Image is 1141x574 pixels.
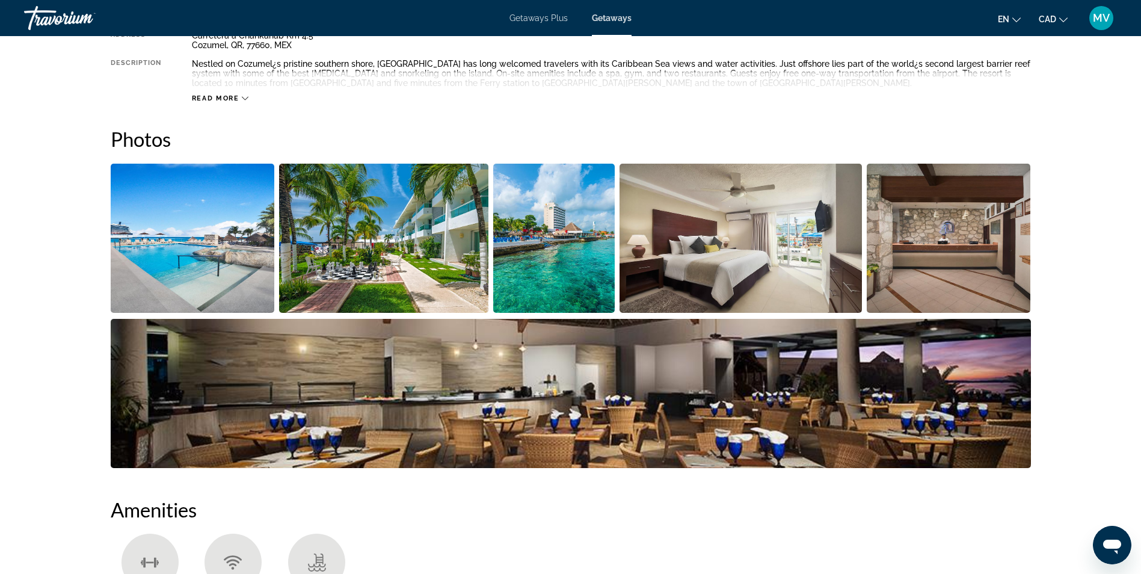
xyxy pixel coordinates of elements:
[493,163,615,313] button: Open full-screen image slider
[279,163,488,313] button: Open full-screen image slider
[620,163,862,313] button: Open full-screen image slider
[1093,526,1131,564] iframe: Button to launch messaging window
[998,10,1021,28] button: Change language
[192,94,249,103] button: Read more
[111,163,275,313] button: Open full-screen image slider
[111,498,1031,522] h2: Amenities
[1039,10,1068,28] button: Change currency
[192,59,1031,88] div: Nestled on Cozumel¿s pristine southern shore, [GEOGRAPHIC_DATA] has long welcomed travelers with ...
[867,163,1031,313] button: Open full-screen image slider
[1086,5,1117,31] button: User Menu
[111,31,162,50] div: Address
[192,31,1031,50] div: Carretera a Chankanab Km 4.5 Cozumel, QR, 77660, MEX
[111,127,1031,151] h2: Photos
[111,318,1031,469] button: Open full-screen image slider
[24,2,144,34] a: Travorium
[1093,12,1110,24] span: MV
[998,14,1009,24] span: en
[509,13,568,23] a: Getaways Plus
[1039,14,1056,24] span: CAD
[111,59,162,88] div: Description
[192,94,239,102] span: Read more
[592,13,632,23] a: Getaways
